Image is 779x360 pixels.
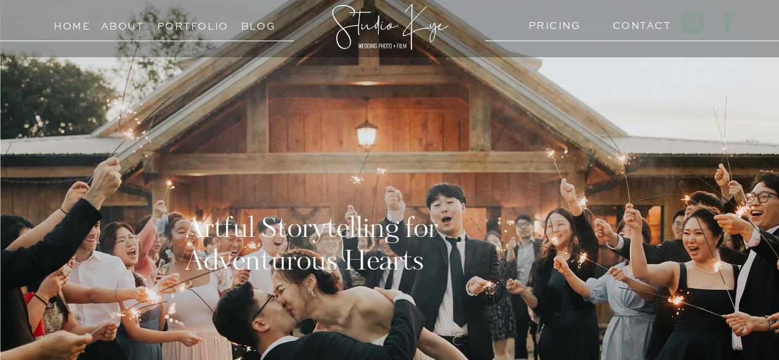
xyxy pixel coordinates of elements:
a: Contact [613,17,660,28]
a: PRICING [528,17,576,28]
a: Home [49,17,96,29]
a: Portfolio [157,17,213,29]
a: About [101,17,144,29]
a: Blog [230,17,286,29]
